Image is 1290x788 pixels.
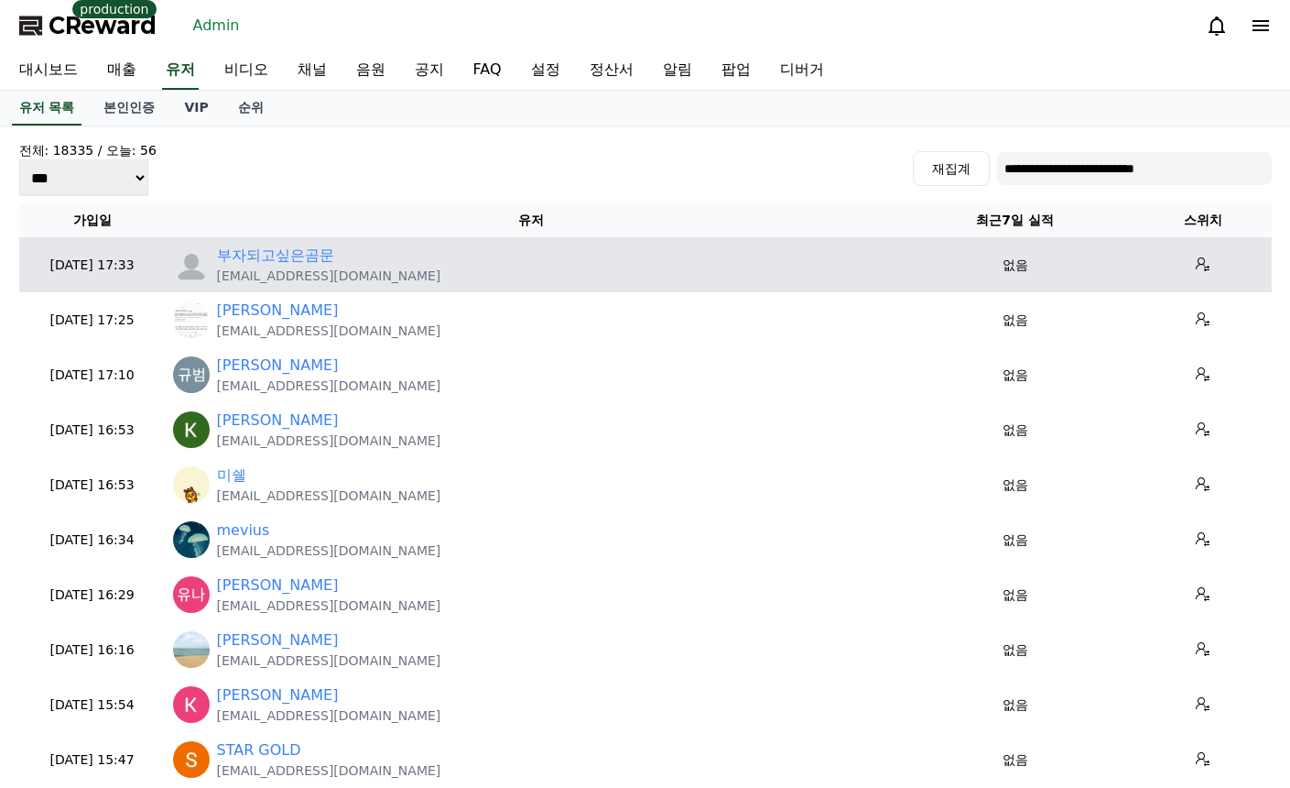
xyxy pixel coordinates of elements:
img: http://k.kakaocdn.net/dn/Buv1M/btsISJgnHKR/VWtrDcyuyGtd32kkCqhg6k/img_640x640.jpg [173,631,210,668]
a: Home [5,581,121,627]
p: 없음 [904,476,1127,495]
p: [DATE] 17:33 [27,256,158,275]
a: CReward [19,11,157,40]
img: https://lh3.googleusercontent.com/a/ACg8ocJrJ2PdZXywxTvgGLUh5FNLdt9nih7tah83vfGdw1SKBTeCIg=s96-c [173,686,210,723]
p: [EMAIL_ADDRESS][DOMAIN_NAME] [217,377,441,395]
p: 없음 [904,695,1127,715]
th: 스위치 [1134,203,1272,237]
a: 팝업 [707,51,765,90]
p: [EMAIL_ADDRESS][DOMAIN_NAME] [217,487,441,505]
p: [DATE] 16:53 [27,476,158,495]
p: 없음 [904,531,1127,550]
p: [EMAIL_ADDRESS][DOMAIN_NAME] [217,322,441,340]
p: [DATE] 16:16 [27,640,158,660]
img: https://lh3.googleusercontent.com/a/ACg8ocIy0IlAtw7z2SK_QX241XVzcMajDTGNznAtmT8mQ6UklIQp6w=s96-c [173,411,210,448]
img: http://k.kakaocdn.net/dn/eDaQ4J/btsQGeHWp1m/1sznRsZRQkU71KTSaRA2Bk/img_640x640.jpg [173,466,210,503]
p: 없음 [904,586,1127,605]
p: 없음 [904,750,1127,770]
img: https://lh3.googleusercontent.com/a/ACg8ocJamBDgt6HCbXO1N_48p4Qx7EpgaVCb6l1mD_8WU0KxfC1L9g=s96-c [173,741,210,778]
img: https://lh3.googleusercontent.com/a/ACg8ocLuiSxBEPEaIAL0fhR7U4Wblg9OVzo_6jBALvoBEfHf9IuS4w=s96-c [173,576,210,613]
a: Admin [186,11,247,40]
a: 채널 [283,51,341,90]
p: [DATE] 16:29 [27,586,158,605]
a: 디버거 [765,51,839,90]
img: profile_blank.webp [173,246,210,283]
p: [EMAIL_ADDRESS][DOMAIN_NAME] [217,651,441,670]
a: [PERSON_NAME] [217,684,339,706]
a: FAQ [459,51,516,90]
p: [EMAIL_ADDRESS][DOMAIN_NAME] [217,596,441,615]
a: [PERSON_NAME] [217,300,339,322]
p: [EMAIL_ADDRESS][DOMAIN_NAME] [217,761,441,780]
th: 가입일 [19,203,166,237]
a: 부자되고싶은곰문 [217,245,334,267]
p: [EMAIL_ADDRESS][DOMAIN_NAME] [217,432,441,450]
p: [EMAIL_ADDRESS][DOMAIN_NAME] [217,542,441,560]
a: STAR GOLD [217,739,301,761]
th: 유저 [166,203,896,237]
p: 없음 [904,640,1127,660]
span: Messages [152,609,206,624]
th: 최근7일 실적 [896,203,1134,237]
a: 유저 [162,51,199,90]
p: [DATE] 17:25 [27,311,158,330]
span: Settings [271,608,316,623]
a: 정산서 [575,51,648,90]
a: [PERSON_NAME] [217,629,339,651]
a: 알림 [648,51,707,90]
a: [PERSON_NAME] [217,575,339,596]
p: 없음 [904,421,1127,440]
p: [DATE] 16:53 [27,421,158,440]
p: [DATE] 16:34 [27,531,158,550]
a: [PERSON_NAME] [217,410,339,432]
span: Home [47,608,79,623]
a: 유저 목록 [12,91,82,126]
p: 없음 [904,256,1127,275]
a: 공지 [400,51,459,90]
a: 매출 [92,51,151,90]
img: https://lh3.googleusercontent.com/a/ACg8ocJ-oNgNaTj_3gbuTTEhjyyNTBxhKG3tD86JzWXn5UbkUhtOKQ=s96-c [173,356,210,393]
span: CReward [49,11,157,40]
p: 없음 [904,366,1127,385]
button: 재집계 [913,151,990,186]
a: [PERSON_NAME] [217,355,339,377]
img: http://k.kakaocdn.net/dn/crXbdd/btsQebKNnVZ/sKNgcgSqAIZesO9P6HLSBk/img_640x640.jpg [173,301,210,338]
p: [EMAIL_ADDRESS][DOMAIN_NAME] [217,267,441,285]
a: 본인인증 [89,91,169,126]
a: 비디오 [210,51,283,90]
a: VIP [169,91,222,126]
a: mevius [217,520,270,542]
a: 설정 [516,51,575,90]
p: [DATE] 15:54 [27,695,158,715]
p: [DATE] 17:10 [27,366,158,385]
a: Settings [236,581,352,627]
a: 순위 [223,91,278,126]
a: 대시보드 [5,51,92,90]
a: 미쉘 [217,465,246,487]
p: [EMAIL_ADDRESS][DOMAIN_NAME] [217,706,441,725]
a: 음원 [341,51,400,90]
p: 없음 [904,311,1127,330]
p: [DATE] 15:47 [27,750,158,770]
h4: 전체: 18335 / 오늘: 56 [19,141,157,159]
a: Messages [121,581,236,627]
img: https://lh3.googleusercontent.com/a/ACg8ocJ8dld0BrpVo3QNfGUabplSEQRco8cJ-vVx1wRqALW4VcV0LvU=s96-c [173,521,210,558]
